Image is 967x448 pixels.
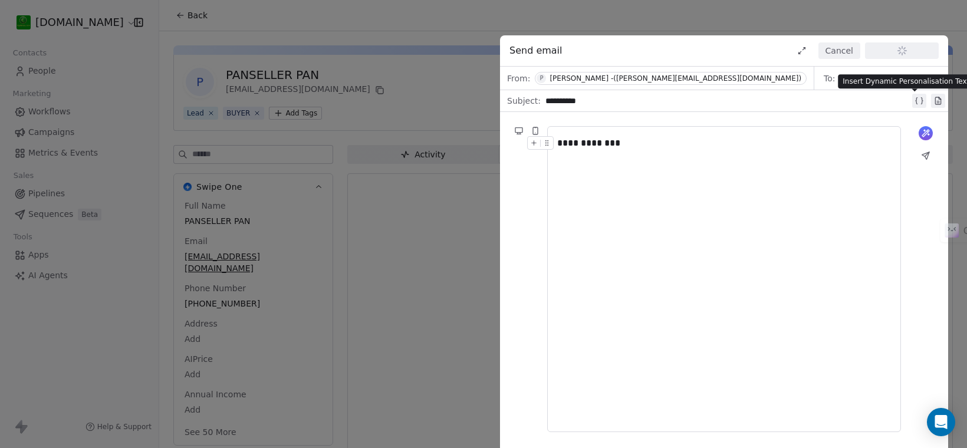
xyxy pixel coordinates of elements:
span: From: [507,73,530,84]
div: P [540,74,543,83]
button: Cancel [818,42,860,59]
span: To: [824,73,835,84]
div: [PERSON_NAME] -([PERSON_NAME][EMAIL_ADDRESS][DOMAIN_NAME]) [550,74,801,83]
div: Open Intercom Messenger [927,408,955,436]
span: Send email [509,44,563,58]
span: Subject: [507,95,541,110]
